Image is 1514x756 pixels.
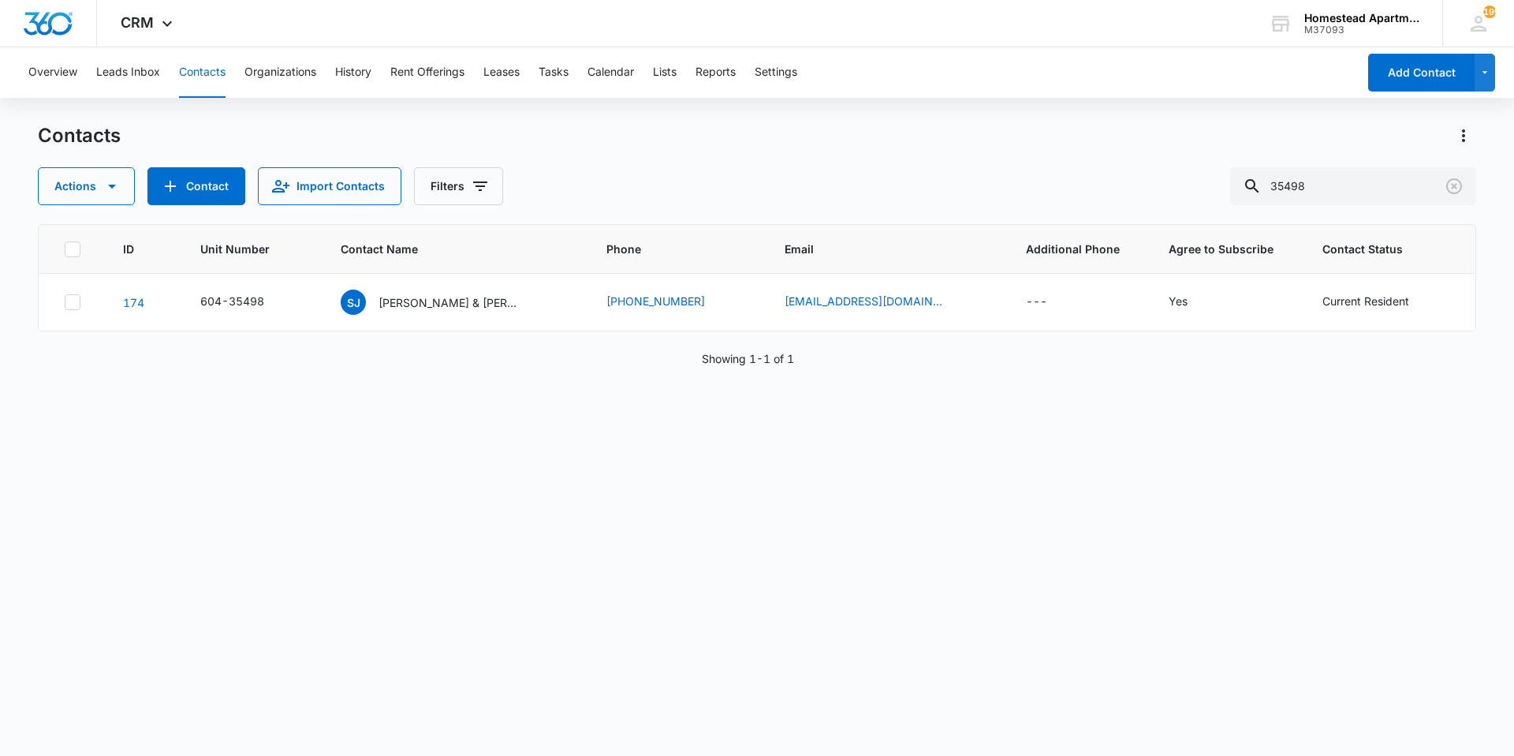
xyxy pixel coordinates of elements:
button: Contacts [179,47,226,98]
button: Actions [1451,123,1476,148]
div: --- [1026,293,1047,312]
span: Additional Phone [1026,241,1130,257]
h1: Contacts [38,124,121,148]
div: Unit Number - 604-35498 - Select to Edit Field [200,293,293,312]
button: Overview [28,47,77,98]
div: 604-35498 [200,293,264,309]
div: account id [1304,24,1419,36]
button: Calendar [587,47,634,98]
button: Clear [1441,174,1467,199]
button: Leads Inbox [96,47,160,98]
input: Search Contacts [1230,167,1476,205]
span: 199 [1483,6,1496,18]
span: Phone [606,241,724,257]
div: Email - kennethedavisonjr@email.com - Select to Edit Field [785,293,971,312]
button: Settings [755,47,797,98]
button: Add Contact [1368,54,1475,92]
button: Reports [695,47,736,98]
span: Unit Number [200,241,303,257]
div: Yes [1169,293,1188,309]
button: Add Contact [147,167,245,205]
a: Navigate to contact details page for Sarah Jacobson & Kenneth Davison [123,296,144,309]
div: Agree to Subscribe - Yes - Select to Edit Field [1169,293,1216,312]
button: Leases [483,47,520,98]
a: [EMAIL_ADDRESS][DOMAIN_NAME] [785,293,942,309]
button: Rent Offerings [390,47,464,98]
p: Showing 1-1 of 1 [702,350,794,367]
button: Tasks [539,47,569,98]
button: Import Contacts [258,167,401,205]
button: Filters [414,167,503,205]
span: ID [123,241,140,257]
span: SJ [341,290,366,315]
span: Email [785,241,966,257]
button: Lists [653,47,677,98]
span: CRM [121,14,154,31]
div: notifications count [1483,6,1496,18]
div: account name [1304,12,1419,24]
div: Phone - (970) 815-4076 - Select to Edit Field [606,293,733,312]
div: Contact Status - Current Resident - Select to Edit Field [1322,293,1438,312]
span: Contact Status [1322,241,1427,257]
div: Contact Name - Sarah Jacobson & Kenneth Davison - Select to Edit Field [341,290,549,315]
a: [PHONE_NUMBER] [606,293,705,309]
button: History [335,47,371,98]
div: Current Resident [1322,293,1409,309]
span: Contact Name [341,241,546,257]
span: Agree to Subscribe [1169,241,1285,257]
div: Additional Phone - - Select to Edit Field [1026,293,1076,312]
button: Organizations [244,47,316,98]
button: Actions [38,167,135,205]
p: [PERSON_NAME] & [PERSON_NAME] [378,294,520,311]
